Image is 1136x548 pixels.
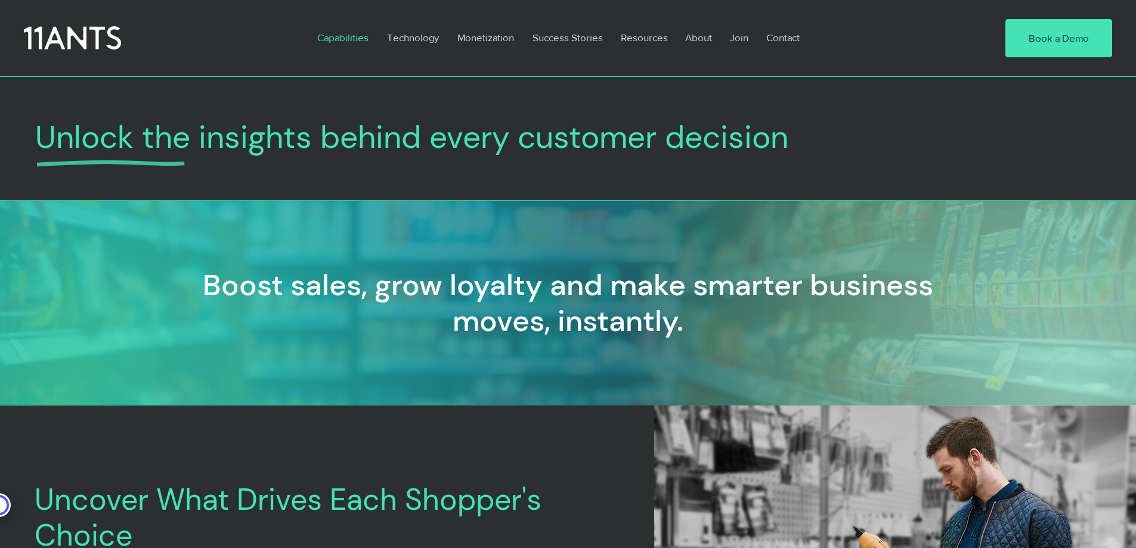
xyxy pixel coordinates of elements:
[381,24,445,51] p: Technology
[151,268,985,339] h2: Boost sales, grow loyalty and make smarter business moves, instantly.
[378,24,448,51] a: Technology
[724,24,754,51] p: Join
[679,24,718,51] p: About
[615,24,674,51] p: Resources
[311,24,374,51] p: Capabilities
[35,116,788,157] span: Unlock the insights behind every customer decision
[676,24,721,51] a: About
[721,24,757,51] a: Join
[524,24,612,51] a: Success Stories
[1005,19,1112,57] a: Book a Demo
[451,24,520,51] p: Monetization
[760,24,806,51] p: Contact
[1029,31,1089,45] span: Book a Demo
[308,24,378,51] a: Capabilities
[527,24,609,51] p: Success Stories
[308,24,969,51] nav: Site
[757,24,810,51] a: Contact
[448,24,524,51] a: Monetization
[612,24,676,51] a: Resources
